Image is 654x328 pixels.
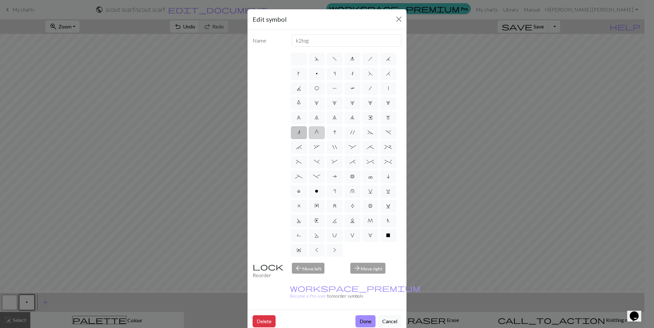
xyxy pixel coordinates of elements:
span: V [350,233,354,238]
span: ' [350,130,355,135]
span: 0 [297,100,301,105]
span: A [351,203,354,208]
a: Become a Pro user [290,285,420,299]
span: v [368,189,373,194]
span: ( [296,159,302,164]
span: < [315,247,318,253]
span: workspace_premium [290,284,420,293]
span: f [332,56,337,61]
span: h [368,56,373,61]
span: d [315,56,319,61]
small: to reorder symbols [290,285,420,299]
span: w [386,189,391,194]
span: y [315,203,319,208]
span: ~ [368,130,373,135]
span: t [351,71,354,76]
span: 6 [297,115,301,120]
span: T [350,86,355,91]
span: > [333,247,336,253]
span: x [297,203,300,208]
span: 1 [315,100,319,105]
span: 9 [350,115,354,120]
span: / [369,86,372,91]
span: C [386,203,391,208]
span: o [315,189,318,194]
span: D [297,218,301,223]
span: s [333,71,336,76]
span: L [350,218,355,223]
span: . [385,130,391,135]
span: j [386,56,391,61]
span: _ [295,174,302,179]
span: K [332,218,337,223]
span: ^ [367,159,374,164]
span: W [368,233,372,238]
span: 5 [386,100,390,105]
button: Delete [253,315,276,327]
span: R [297,233,301,238]
span: 3 [350,100,354,105]
span: H [386,71,391,76]
h5: Edit symbol [253,14,287,24]
span: S [315,233,319,238]
span: + [384,144,392,150]
button: Done [355,315,376,327]
span: n [298,130,300,135]
span: O [315,86,319,91]
span: c [368,174,373,179]
span: E [315,218,319,223]
span: ) [314,159,320,164]
iframe: chat widget [627,302,648,322]
span: J [297,86,301,91]
span: " [332,144,337,150]
span: F [368,71,373,76]
span: N [387,218,390,223]
span: e [368,115,372,120]
button: Cancel [378,315,401,327]
span: 4 [368,100,372,105]
span: 8 [332,115,337,120]
span: l [297,189,300,194]
span: r [333,189,336,194]
span: ` [296,144,302,150]
span: P [332,86,337,91]
span: u [350,189,354,194]
span: ; [367,144,374,150]
span: & [332,159,338,164]
span: I [333,130,336,135]
span: - [313,174,320,179]
span: g [350,56,354,61]
span: p [316,71,318,76]
span: M [368,218,373,223]
span: U [332,233,337,238]
span: : [349,144,356,150]
span: B [368,203,372,208]
span: G [315,130,319,135]
label: Name [249,35,288,47]
span: i [387,174,390,179]
div: Reorder [249,263,288,279]
span: b [350,174,355,179]
span: Y [297,247,301,253]
span: k [298,71,300,76]
span: 7 [315,115,319,120]
span: , [314,144,320,150]
span: 2 [332,100,337,105]
span: | [388,86,389,91]
span: z [333,203,336,208]
span: a [332,174,337,179]
button: Close [394,14,404,24]
span: % [384,159,392,164]
span: m [386,115,390,120]
span: X [386,233,390,238]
